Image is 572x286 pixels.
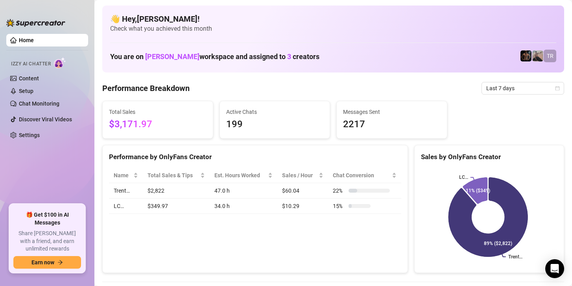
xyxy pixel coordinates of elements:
[110,24,556,33] span: Check what you achieved this month
[210,183,277,199] td: 47.0 h
[11,60,51,68] span: Izzy AI Chatter
[102,83,190,94] h4: Performance Breakdown
[277,183,328,199] td: $60.04
[31,259,54,266] span: Earn now
[110,52,319,61] h1: You are on workspace and assigned to creators
[343,108,441,116] span: Messages Sent
[19,132,40,138] a: Settings
[486,82,559,94] span: Last 7 days
[277,199,328,214] td: $10.29
[287,52,291,61] span: 3
[13,211,81,227] span: 🎁 Get $100 in AI Messages
[143,183,210,199] td: $2,822
[114,171,132,180] span: Name
[109,152,401,162] div: Performance by OnlyFans Creator
[109,199,143,214] td: LC…
[545,259,564,278] div: Open Intercom Messenger
[6,19,65,27] img: logo-BBDzfeDw.svg
[110,13,556,24] h4: 👋 Hey, [PERSON_NAME] !
[109,108,207,116] span: Total Sales
[508,254,522,260] text: Trent…
[282,171,317,180] span: Sales / Hour
[226,108,324,116] span: Active Chats
[19,37,34,43] a: Home
[145,52,199,61] span: [PERSON_NAME]
[19,75,39,82] a: Content
[333,186,345,195] span: 22 %
[214,171,266,180] div: Est. Hours Worked
[343,117,441,132] span: 2217
[109,117,207,132] span: $3,171.97
[328,168,401,183] th: Chat Conversion
[210,199,277,214] td: 34.0 h
[459,175,468,180] text: LC…
[555,86,560,91] span: calendar
[333,202,345,210] span: 15 %
[421,152,557,162] div: Sales by OnlyFans Creator
[143,199,210,214] td: $349.97
[57,260,63,265] span: arrow-right
[109,183,143,199] td: Trent…
[19,100,59,107] a: Chat Monitoring
[333,171,390,180] span: Chat Conversion
[277,168,328,183] th: Sales / Hour
[148,171,199,180] span: Total Sales & Tips
[226,117,324,132] span: 199
[143,168,210,183] th: Total Sales & Tips
[54,57,66,69] img: AI Chatter
[520,50,531,61] img: Trent
[13,230,81,253] span: Share [PERSON_NAME] with a friend, and earn unlimited rewards
[13,256,81,269] button: Earn nowarrow-right
[109,168,143,183] th: Name
[19,116,72,123] a: Discover Viral Videos
[532,50,543,61] img: LC
[547,52,554,60] span: TR
[19,88,33,94] a: Setup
